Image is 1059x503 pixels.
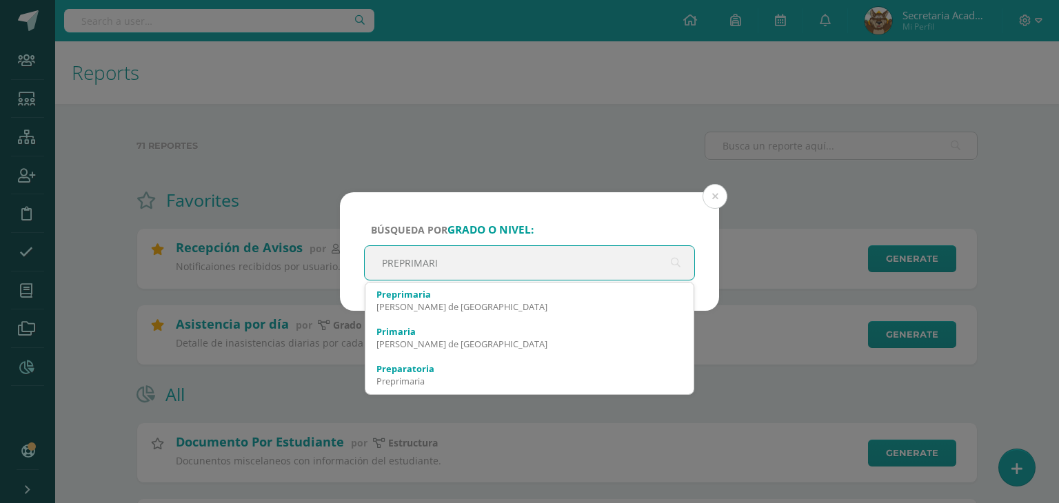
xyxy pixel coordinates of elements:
[371,223,534,236] span: Búsqueda por
[365,246,694,280] input: ej. Primero primaria, etc.
[376,375,683,387] div: Preprimaria
[703,184,727,209] button: Close (Esc)
[376,362,683,375] div: Preparatoria
[376,325,683,338] div: Primaria
[447,223,534,237] strong: grado o nivel:
[376,288,683,300] div: Preprimaria
[376,338,683,350] div: [PERSON_NAME] de [GEOGRAPHIC_DATA]
[376,300,683,313] div: [PERSON_NAME] de [GEOGRAPHIC_DATA]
